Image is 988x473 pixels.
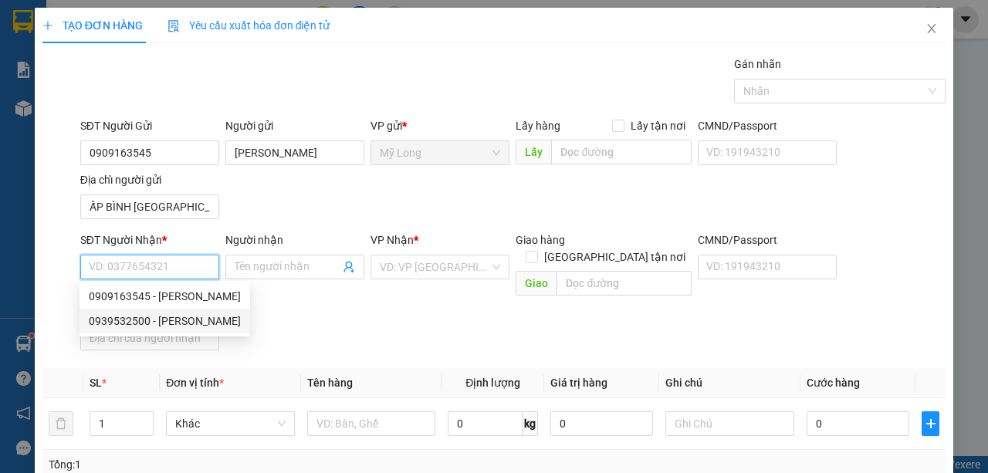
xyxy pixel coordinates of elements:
div: 0939532500 - NGUYỄN THỊ THÚY KIỀU [80,309,250,333]
div: CMND/Passport [698,231,837,248]
div: [PERSON_NAME] [181,48,337,66]
span: Lấy hàng [516,120,560,132]
div: [GEOGRAPHIC_DATA] [181,13,337,48]
input: 0 [550,411,653,436]
label: Gán nhãn [734,58,781,70]
div: Mỹ Long [13,13,170,32]
input: Địa chỉ của người gửi [80,194,219,219]
div: Người gửi [225,117,364,134]
div: Người nhận [225,231,364,248]
span: plus [42,20,53,31]
input: Dọc đường [557,271,691,296]
span: VP Nhận [370,234,414,246]
span: Đơn vị tính [166,377,224,389]
span: Nhận: [181,13,218,29]
div: 0909163545 - HỒ THỊ DIỆU [80,284,250,309]
input: Địa chỉ của người nhận [80,326,219,350]
span: Giao hàng [516,234,565,246]
span: Lấy [516,140,551,164]
span: Lấy tận nơi [624,117,692,134]
span: Cước hàng [807,377,860,389]
input: VD: Bàn, Ghế [307,411,436,436]
div: Địa chỉ người gửi [80,171,219,188]
span: close [925,22,938,35]
span: Gửi: [13,15,37,31]
span: Yêu cầu xuất hóa đơn điện tử [167,19,330,32]
input: Dọc đường [551,140,691,164]
button: delete [49,411,73,436]
span: user-add [343,261,355,273]
div: 0909163545 - [PERSON_NAME] [89,288,241,305]
div: SĐT Người Gửi [80,117,219,134]
span: kg [523,411,538,436]
span: Giá trị hàng [550,377,607,389]
button: Close [910,8,953,51]
span: Tên hàng [307,377,353,389]
button: plus [922,411,939,436]
div: SĐT Người Nhận [80,231,219,248]
span: Mỹ Long [380,141,500,164]
div: [PERSON_NAME] [13,32,170,50]
div: 0775712369 [13,50,170,72]
span: SL [90,377,102,389]
div: 0939532500 - [PERSON_NAME] [89,313,241,329]
input: Ghi Chú [665,411,794,436]
div: ẤP 1 [GEOGRAPHIC_DATA] [13,72,170,109]
div: CMND/Passport [698,117,837,134]
span: Định lượng [465,377,520,389]
th: Ghi chú [659,368,800,398]
img: icon [167,20,180,32]
span: plus [922,417,939,430]
span: TẠO ĐƠN HÀNG [42,19,143,32]
span: Giao [516,271,557,296]
span: [GEOGRAPHIC_DATA] tận nơi [538,248,692,265]
div: VP gửi [370,117,509,134]
div: 0906791331 [181,66,337,88]
span: Khác [175,412,286,435]
div: Tổng: 1 [49,456,383,473]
